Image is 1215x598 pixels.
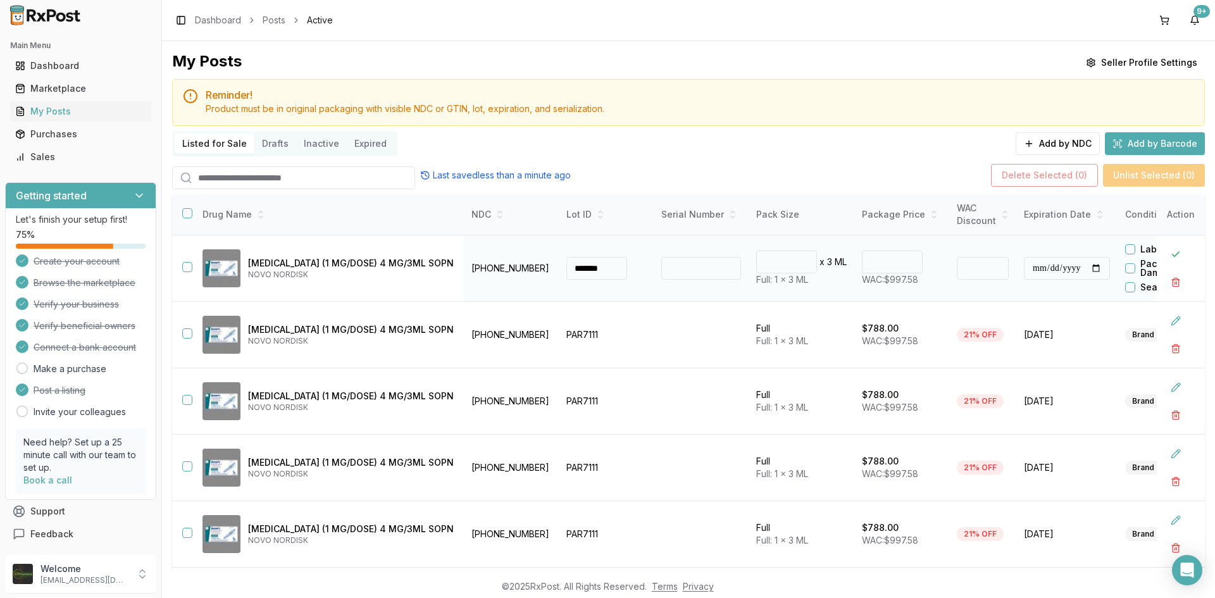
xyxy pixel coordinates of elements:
button: Close [1164,243,1187,266]
button: Dashboard [5,56,156,76]
p: [MEDICAL_DATA] (1 MG/DOSE) 4 MG/3ML SOPN [248,456,454,469]
p: x [819,256,825,268]
div: Serial Number [661,208,741,221]
img: Ozempic (1 MG/DOSE) 4 MG/3ML SOPN [202,382,240,420]
p: Welcome [40,563,128,575]
img: RxPost Logo [5,5,86,25]
a: Invite your colleagues [34,406,126,418]
h3: Getting started [16,188,87,203]
img: Ozempic (1 MG/DOSE) 4 MG/3ML SOPN [202,449,240,487]
td: Full [749,435,854,501]
label: Label Residue [1140,245,1204,254]
td: PAR7111 [559,501,654,568]
td: [PHONE_NUMBER] [464,435,559,501]
td: PAR7111 [559,435,654,501]
div: Last saved less than a minute ago [420,169,571,182]
button: Edit [1164,376,1187,399]
span: [DATE] [1024,328,1110,341]
h5: Reminder! [206,90,1194,100]
span: 75 % [16,228,35,241]
span: Browse the marketplace [34,277,135,289]
a: Privacy [683,581,714,592]
span: [DATE] [1024,528,1110,540]
th: Pack Size [749,194,854,235]
a: Make a purchase [34,363,106,375]
span: Verify your business [34,298,119,311]
button: Edit [1164,442,1187,465]
span: WAC: $997.58 [862,274,918,285]
div: Purchases [15,128,146,140]
a: Marketplace [10,77,151,100]
button: Marketplace [5,78,156,99]
p: NOVO NORDISK [248,402,454,413]
div: WAC Discount [957,202,1009,227]
div: 21% OFF [957,527,1004,541]
div: Brand New [1125,394,1180,408]
button: Purchases [5,124,156,144]
td: [PHONE_NUMBER] [464,501,559,568]
a: Dashboard [10,54,151,77]
span: Post a listing [34,384,85,397]
div: Brand New [1125,461,1180,475]
button: Expired [347,134,394,154]
button: My Posts [5,101,156,121]
div: Sales [15,151,146,163]
div: NDC [471,208,551,221]
div: Product must be in original packaging with visible NDC or GTIN, lot, expiration, and serialization. [206,103,1194,115]
td: Full [749,302,854,368]
span: WAC: $997.58 [862,402,918,413]
p: [MEDICAL_DATA] (1 MG/DOSE) 4 MG/3ML SOPN [248,323,454,336]
button: Delete [1164,404,1187,427]
label: Package Damaged [1140,259,1212,277]
img: Ozempic (1 MG/DOSE) 4 MG/3ML SOPN [202,316,240,354]
span: Active [307,14,333,27]
p: [MEDICAL_DATA] (1 MG/DOSE) 4 MG/3ML SOPN [248,390,454,402]
span: Full: 1 x 3 ML [756,274,808,285]
button: Drafts [254,134,296,154]
button: Listed for Sale [175,134,254,154]
p: Need help? Set up a 25 minute call with our team to set up. [23,436,138,474]
span: Connect a bank account [34,341,136,354]
button: Inactive [296,134,347,154]
button: Edit [1164,309,1187,332]
div: 9+ [1193,5,1210,18]
a: Sales [10,146,151,168]
a: Dashboard [195,14,241,27]
p: $788.00 [862,455,899,468]
td: Full [749,368,854,435]
div: Brand New [1125,527,1180,541]
span: Full: 1 x 3 ML [756,535,808,545]
label: Seal Broken [1140,283,1193,292]
button: Delete [1164,271,1187,294]
p: ML [835,256,847,268]
nav: breadcrumb [195,14,333,27]
span: WAC: $997.58 [862,468,918,479]
div: My Posts [15,105,146,118]
p: NOVO NORDISK [248,336,454,346]
p: 3 [827,256,832,268]
td: [PHONE_NUMBER] [464,302,559,368]
td: PAR7111 [559,302,654,368]
p: Let's finish your setup first! [16,213,146,226]
a: My Posts [10,100,151,123]
span: Create your account [34,255,120,268]
a: Terms [652,581,678,592]
span: [DATE] [1024,395,1110,408]
td: [PHONE_NUMBER] [464,368,559,435]
p: $788.00 [862,389,899,401]
button: Delete [1164,337,1187,360]
button: Delete [1164,537,1187,559]
p: $788.00 [862,322,899,335]
button: Edit [1164,509,1187,532]
button: Feedback [5,523,156,545]
img: User avatar [13,564,33,584]
div: Package Price [862,208,942,221]
td: PAR7111 [559,368,654,435]
span: Feedback [30,528,73,540]
th: Condition [1118,194,1212,235]
div: Lot ID [566,208,646,221]
p: NOVO NORDISK [248,535,454,545]
span: [DATE] [1024,461,1110,474]
p: NOVO NORDISK [248,270,454,280]
span: WAC: $997.58 [862,335,918,346]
